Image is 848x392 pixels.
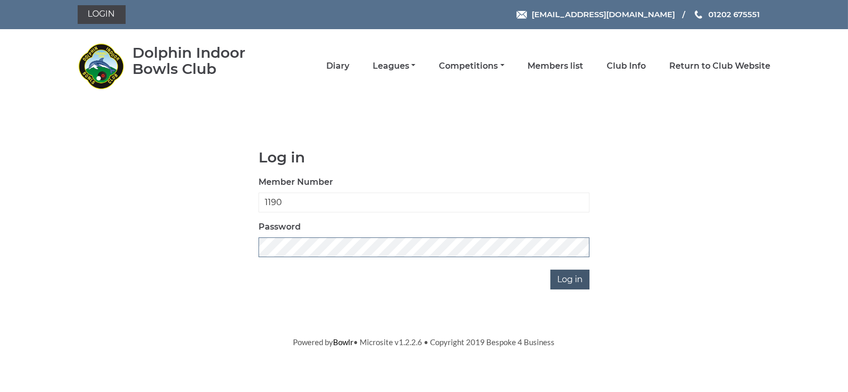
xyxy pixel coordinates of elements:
[439,60,504,72] a: Competitions
[532,9,675,19] span: [EMAIL_ADDRESS][DOMAIN_NAME]
[607,60,646,72] a: Club Info
[259,221,301,233] label: Password
[132,45,276,77] div: Dolphin Indoor Bowls Club
[693,8,760,20] a: Phone us 01202 675551
[259,149,589,166] h1: Log in
[550,270,589,289] input: Log in
[695,10,702,19] img: Phone us
[670,60,771,72] a: Return to Club Website
[334,337,354,347] a: Bowlr
[517,11,527,19] img: Email
[78,43,125,90] img: Dolphin Indoor Bowls Club
[373,60,415,72] a: Leagues
[78,5,126,24] a: Login
[708,9,760,19] span: 01202 675551
[259,176,333,188] label: Member Number
[293,337,555,347] span: Powered by • Microsite v1.2.2.6 • Copyright 2019 Bespoke 4 Business
[517,8,675,20] a: Email [EMAIL_ADDRESS][DOMAIN_NAME]
[528,60,584,72] a: Members list
[326,60,349,72] a: Diary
